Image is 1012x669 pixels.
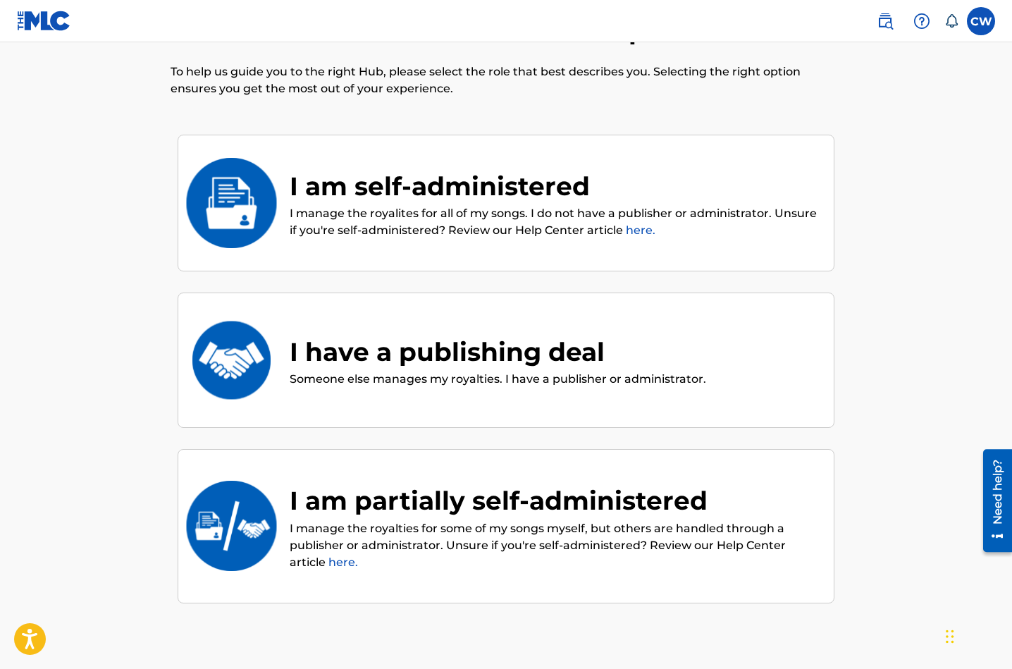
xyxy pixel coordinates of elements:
div: I have a publishing deal [290,333,706,371]
img: I have a publishing deal [185,315,278,405]
p: To help us guide you to the right Hub, please select the role that best describes you. Selecting ... [171,63,841,97]
iframe: Chat Widget [942,601,1012,669]
img: I am self-administered [185,158,278,248]
img: I am partially self-administered [185,481,278,571]
a: here. [626,223,655,237]
div: Help [908,7,936,35]
div: User Menu [967,7,995,35]
p: I manage the royalites for all of my songs. I do not have a publisher or administrator. Unsure if... [290,205,820,239]
a: here. [328,556,358,569]
img: search [877,13,894,30]
a: Public Search [871,7,899,35]
iframe: Resource Center [973,444,1012,558]
div: I am self-administeredI am self-administeredI manage the royalites for all of my songs. I do not ... [178,135,834,272]
img: help [913,13,930,30]
img: MLC Logo [17,11,71,31]
div: I am partially self-administered [290,481,820,520]
div: I have a publishing dealI have a publishing dealSomeone else manages my royalties. I have a publi... [178,293,834,428]
div: Drag [946,615,954,658]
p: Someone else manages my royalties. I have a publisher or administrator. [290,371,706,388]
div: Notifications [944,14,958,28]
div: I am self-administered [290,167,820,205]
div: I am partially self-administeredI am partially self-administeredI manage the royalties for some o... [178,449,834,603]
p: I manage the royalties for some of my songs myself, but others are handled through a publisher or... [290,520,820,571]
